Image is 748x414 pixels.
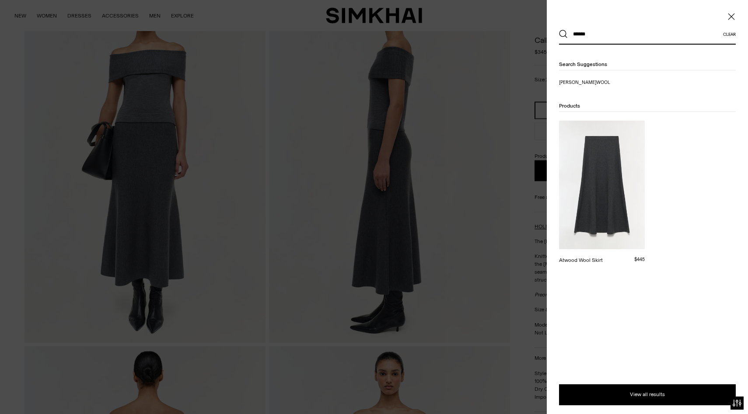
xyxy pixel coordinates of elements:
span: Search suggestions [559,61,607,67]
span: $445 [634,257,645,262]
input: What are you looking for? [568,24,723,44]
a: Atwood Wool Skirt Atwood Wool Skirt $445 [559,121,645,264]
a: atwood wool [559,79,645,86]
button: Search [559,30,568,38]
img: Atwood Wool Skirt [559,121,645,249]
iframe: Sign Up via Text for Offers [7,381,88,407]
button: Clear [723,32,736,37]
button: View all results [559,384,736,405]
span: Products [559,103,580,109]
button: Close [727,12,736,21]
div: Atwood Wool Skirt [559,256,603,264]
mark: [PERSON_NAME] [559,80,596,85]
span: wool [596,80,610,85]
